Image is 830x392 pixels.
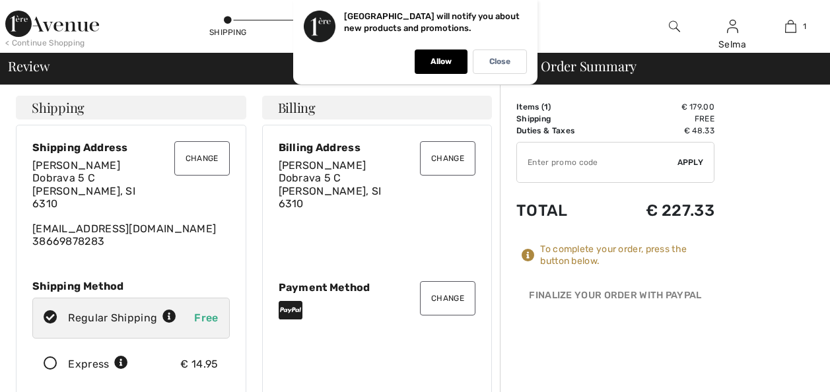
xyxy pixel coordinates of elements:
[420,141,475,176] button: Change
[174,141,230,176] button: Change
[803,20,806,32] span: 1
[344,11,520,33] p: [GEOGRAPHIC_DATA] will notify you about new products and promotions.
[516,188,607,233] td: Total
[278,101,316,114] span: Billing
[5,11,99,37] img: 1ère Avenue
[32,141,230,154] div: Shipping Address
[762,18,819,34] a: 1
[5,37,85,49] div: < Continue Shopping
[32,159,230,247] div: [EMAIL_ADDRESS][DOMAIN_NAME] 38669878283
[517,143,677,182] input: Promo code
[68,310,176,326] div: Regular Shipping
[431,57,452,67] p: Allow
[516,125,607,137] td: Duties & Taxes
[516,308,714,338] iframe: PayPal
[544,102,548,112] span: 1
[489,57,510,67] p: Close
[727,20,738,32] a: Sign In
[607,188,714,233] td: € 227.33
[32,159,120,172] span: [PERSON_NAME]
[704,38,761,51] div: Selma
[279,159,366,172] span: [PERSON_NAME]
[32,172,135,209] span: Dobrava 5 C [PERSON_NAME], SI 6310
[525,59,822,73] div: Order Summary
[194,311,218,324] span: Free
[607,101,714,113] td: € 179.00
[279,172,382,209] span: Dobrava 5 C [PERSON_NAME], SI 6310
[607,125,714,137] td: € 48.33
[208,26,248,38] div: Shipping
[516,288,714,308] div: Finalize Your Order with PayPal
[32,280,230,292] div: Shipping Method
[677,156,704,168] span: Apply
[420,281,475,315] button: Change
[540,244,714,267] div: To complete your order, press the button below.
[607,113,714,125] td: Free
[68,356,128,372] div: Express
[727,18,738,34] img: My Info
[180,356,218,372] div: € 14.95
[8,59,50,73] span: Review
[785,18,796,34] img: My Bag
[279,281,476,294] div: Payment Method
[669,18,680,34] img: search the website
[279,141,476,154] div: Billing Address
[292,26,331,38] div: Payment
[516,113,607,125] td: Shipping
[32,101,85,114] span: Shipping
[516,101,607,113] td: Items ( )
